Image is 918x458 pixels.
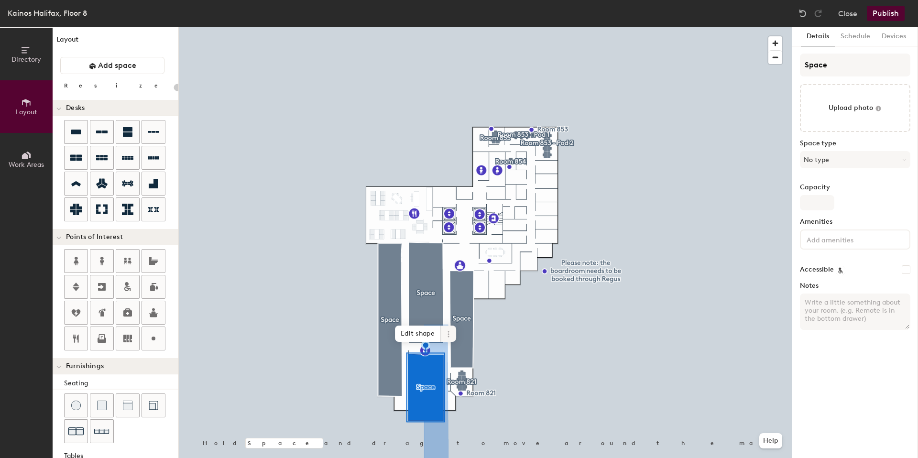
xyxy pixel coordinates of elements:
[800,151,910,168] button: No type
[11,55,41,64] span: Directory
[64,82,170,89] div: Resize
[68,424,84,439] img: Couch (x2)
[98,61,136,70] span: Add space
[66,104,85,112] span: Desks
[116,393,140,417] button: Couch (middle)
[16,108,37,116] span: Layout
[94,424,109,439] img: Couch (x3)
[800,218,910,226] label: Amenities
[123,401,132,410] img: Couch (middle)
[813,9,823,18] img: Redo
[53,34,178,49] h1: Layout
[9,161,44,169] span: Work Areas
[800,140,910,147] label: Space type
[149,401,158,410] img: Couch (corner)
[60,57,164,74] button: Add space
[800,84,910,132] button: Upload photo
[395,326,441,342] span: Edit shape
[66,362,104,370] span: Furnishings
[142,393,165,417] button: Couch (corner)
[800,184,910,191] label: Capacity
[800,266,834,273] label: Accessible
[800,282,910,290] label: Notes
[838,6,857,21] button: Close
[835,27,876,46] button: Schedule
[801,27,835,46] button: Details
[64,393,88,417] button: Stool
[759,433,782,448] button: Help
[64,378,178,389] div: Seating
[66,233,123,241] span: Points of Interest
[805,233,891,245] input: Add amenities
[798,9,808,18] img: Undo
[90,419,114,443] button: Couch (x3)
[71,401,81,410] img: Stool
[64,419,88,443] button: Couch (x2)
[867,6,905,21] button: Publish
[876,27,912,46] button: Devices
[97,401,107,410] img: Cushion
[90,393,114,417] button: Cushion
[8,7,87,19] div: Kainos Halifax, Floor 8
